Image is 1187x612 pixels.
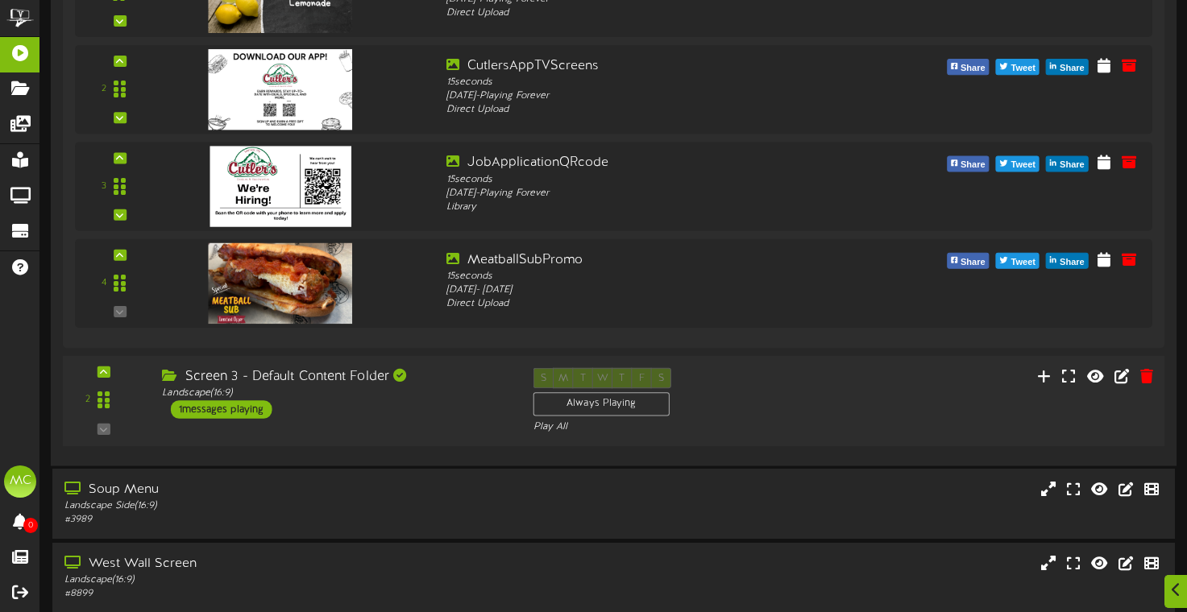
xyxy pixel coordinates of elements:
div: Soup Menu [64,481,508,499]
div: Library [446,200,871,213]
div: Landscape ( 16:9 ) [162,387,508,400]
div: Direct Upload [446,297,871,311]
button: Tweet [996,155,1040,172]
span: Share [957,254,989,271]
div: Screen 3 - Default Content Folder [162,367,508,386]
button: Tweet [996,59,1040,75]
div: 15 seconds [446,172,871,186]
div: 1 messages playing [171,400,272,418]
div: Play All [533,420,787,433]
div: West Wall Screen [64,555,508,573]
span: Share [1056,254,1088,271]
div: Landscape Side ( 16:9 ) [64,499,508,513]
div: MC [4,465,36,498]
img: 1cb1dc5a-4a58-4d79-ad64-28fa12b3acb0.png [210,146,351,226]
span: Share [1056,156,1088,174]
button: Share [947,155,990,172]
div: 15 seconds [446,269,871,283]
div: [DATE] - Playing Forever [446,186,871,200]
span: Tweet [1007,60,1038,77]
button: Share [1046,253,1089,269]
span: Share [957,60,989,77]
img: 98bfa1e8-2f22-447d-8218-21d916827d4b.png [209,242,352,323]
div: 15 seconds [446,76,871,89]
span: 0 [23,518,38,533]
div: Always Playing [533,392,670,416]
div: JobApplicationQRcode [446,154,871,172]
span: Share [1056,60,1088,77]
div: [DATE] - Playing Forever [446,89,871,103]
span: Share [957,156,989,174]
span: Tweet [1007,156,1038,174]
div: # 8899 [64,587,508,601]
div: Landscape ( 16:9 ) [64,573,508,587]
button: Share [947,59,990,75]
div: # 3989 [64,513,508,527]
div: CutlersAppTVScreens [446,57,871,76]
img: ceb97616-59cf-4d68-a1b3-7d01879770b8.png [209,49,352,130]
div: Direct Upload [446,6,871,20]
button: Share [1046,59,1089,75]
button: Share [1046,155,1089,172]
button: Tweet [996,253,1040,269]
button: Share [947,253,990,269]
span: Tweet [1007,254,1038,271]
div: MeatballSubPromo [446,250,871,269]
div: [DATE] - [DATE] [446,283,871,296]
div: Direct Upload [446,103,871,117]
